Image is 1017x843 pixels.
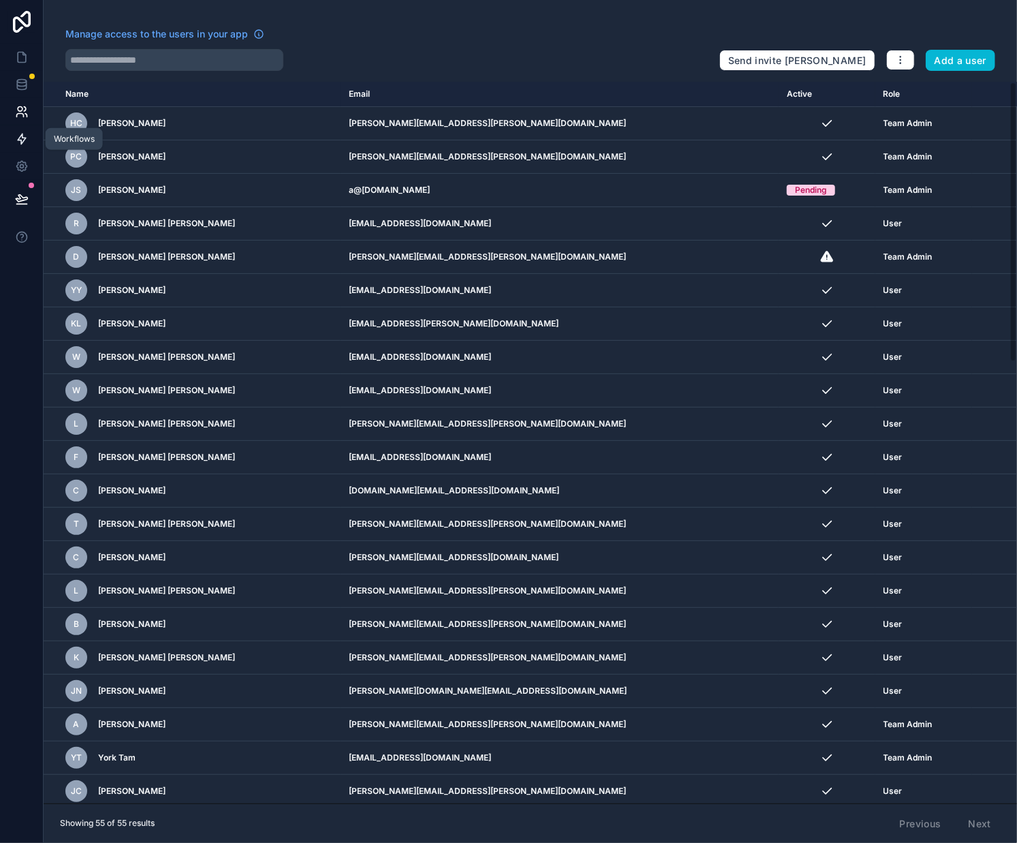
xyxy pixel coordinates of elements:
[883,619,903,630] span: User
[883,385,903,396] span: User
[883,118,933,129] span: Team Admin
[74,619,79,630] span: B
[883,485,903,496] span: User
[341,741,779,775] td: [EMAIL_ADDRESS][DOMAIN_NAME]
[341,274,779,307] td: [EMAIL_ADDRESS][DOMAIN_NAME]
[72,185,82,196] span: JS
[74,552,80,563] span: C
[341,541,779,574] td: [PERSON_NAME][EMAIL_ADDRESS][DOMAIN_NAME]
[71,686,82,696] span: JN
[341,508,779,541] td: [PERSON_NAME][EMAIL_ADDRESS][PERSON_NAME][DOMAIN_NAME]
[44,82,1017,803] div: scrollable content
[98,585,235,596] span: [PERSON_NAME] [PERSON_NAME]
[72,352,80,363] span: W
[54,134,95,144] div: Workflows
[98,619,166,630] span: [PERSON_NAME]
[98,185,166,196] span: [PERSON_NAME]
[341,174,779,207] td: a@[DOMAIN_NAME]
[341,708,779,741] td: [PERSON_NAME][EMAIL_ADDRESS][PERSON_NAME][DOMAIN_NAME]
[341,574,779,608] td: [PERSON_NAME][EMAIL_ADDRESS][PERSON_NAME][DOMAIN_NAME]
[98,285,166,296] span: [PERSON_NAME]
[341,474,779,508] td: [DOMAIN_NAME][EMAIL_ADDRESS][DOMAIN_NAME]
[883,285,903,296] span: User
[883,418,903,429] span: User
[341,307,779,341] td: [EMAIL_ADDRESS][PERSON_NAME][DOMAIN_NAME]
[74,719,80,730] span: A
[74,585,79,596] span: L
[341,641,779,675] td: [PERSON_NAME][EMAIL_ADDRESS][PERSON_NAME][DOMAIN_NAME]
[65,27,248,41] span: Manage access to the users in your app
[883,318,903,329] span: User
[341,140,779,174] td: [PERSON_NAME][EMAIL_ADDRESS][PERSON_NAME][DOMAIN_NAME]
[74,251,80,262] span: D
[98,652,235,663] span: [PERSON_NAME] [PERSON_NAME]
[341,608,779,641] td: [PERSON_NAME][EMAIL_ADDRESS][PERSON_NAME][DOMAIN_NAME]
[341,441,779,474] td: [EMAIL_ADDRESS][DOMAIN_NAME]
[98,552,166,563] span: [PERSON_NAME]
[883,585,903,596] span: User
[71,786,82,797] span: JC
[926,50,996,72] button: Add a user
[341,675,779,708] td: [PERSON_NAME][DOMAIN_NAME][EMAIL_ADDRESS][DOMAIN_NAME]
[98,418,235,429] span: [PERSON_NAME] [PERSON_NAME]
[98,519,235,530] span: [PERSON_NAME] [PERSON_NAME]
[883,218,903,229] span: User
[98,352,235,363] span: [PERSON_NAME] [PERSON_NAME]
[98,118,166,129] span: [PERSON_NAME]
[883,652,903,663] span: User
[72,318,82,329] span: KL
[883,352,903,363] span: User
[74,218,79,229] span: R
[74,452,79,463] span: F
[341,82,779,107] th: Email
[883,552,903,563] span: User
[883,719,933,730] span: Team Admin
[795,185,827,196] div: Pending
[341,341,779,374] td: [EMAIL_ADDRESS][DOMAIN_NAME]
[341,374,779,408] td: [EMAIL_ADDRESS][DOMAIN_NAME]
[71,752,82,763] span: YT
[98,452,235,463] span: [PERSON_NAME] [PERSON_NAME]
[883,519,903,530] span: User
[883,786,903,797] span: User
[719,50,875,72] button: Send invite [PERSON_NAME]
[341,241,779,274] td: [PERSON_NAME][EMAIL_ADDRESS][PERSON_NAME][DOMAIN_NAME]
[74,652,79,663] span: K
[98,251,235,262] span: [PERSON_NAME] [PERSON_NAME]
[60,818,155,829] span: Showing 55 of 55 results
[98,318,166,329] span: [PERSON_NAME]
[71,151,82,162] span: PC
[65,27,264,41] a: Manage access to the users in your app
[98,218,235,229] span: [PERSON_NAME] [PERSON_NAME]
[341,107,779,140] td: [PERSON_NAME][EMAIL_ADDRESS][PERSON_NAME][DOMAIN_NAME]
[98,385,235,396] span: [PERSON_NAME] [PERSON_NAME]
[341,775,779,808] td: [PERSON_NAME][EMAIL_ADDRESS][PERSON_NAME][DOMAIN_NAME]
[98,686,166,696] span: [PERSON_NAME]
[98,786,166,797] span: [PERSON_NAME]
[71,285,82,296] span: YY
[70,118,82,129] span: HC
[98,151,166,162] span: [PERSON_NAME]
[74,519,79,530] span: T
[883,752,933,763] span: Team Admin
[341,408,779,441] td: [PERSON_NAME][EMAIL_ADDRESS][PERSON_NAME][DOMAIN_NAME]
[779,82,875,107] th: Active
[883,686,903,696] span: User
[74,485,80,496] span: C
[44,82,341,107] th: Name
[341,207,779,241] td: [EMAIL_ADDRESS][DOMAIN_NAME]
[875,82,973,107] th: Role
[883,185,933,196] span: Team Admin
[98,719,166,730] span: [PERSON_NAME]
[883,452,903,463] span: User
[883,251,933,262] span: Team Admin
[98,752,136,763] span: York Tam
[72,385,80,396] span: W
[74,418,79,429] span: L
[883,151,933,162] span: Team Admin
[98,485,166,496] span: [PERSON_NAME]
